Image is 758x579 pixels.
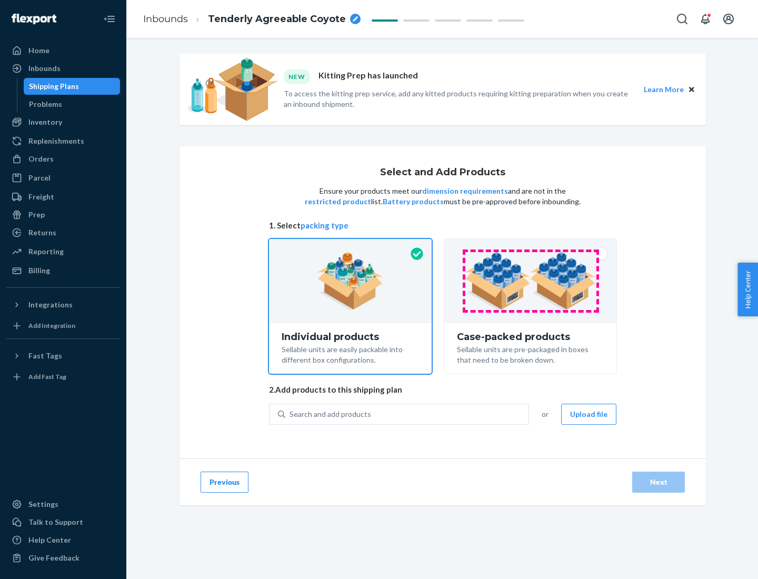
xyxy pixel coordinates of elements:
ol: breadcrumbs [135,4,369,35]
button: Battery products [383,196,444,207]
a: Prep [6,206,120,223]
a: Home [6,42,120,59]
div: Search and add products [290,409,371,420]
button: Learn More [644,84,684,95]
div: Billing [28,265,50,276]
p: Ensure your products meet our and are not in the list. must be pre-approved before inbounding. [304,186,582,207]
div: Freight [28,192,54,202]
a: Inventory [6,114,120,131]
div: Sellable units are pre-packaged in boxes that need to be broken down. [457,342,604,365]
div: Fast Tags [28,351,62,361]
a: Returns [6,224,120,241]
div: Give Feedback [28,553,79,563]
button: packing type [301,220,348,231]
button: Integrations [6,296,120,313]
a: Add Fast Tag [6,368,120,385]
div: Home [28,45,49,56]
img: case-pack.59cecea509d18c883b923b81aeac6d0b.png [465,252,596,310]
a: Inbounds [6,60,120,77]
div: Reporting [28,246,64,257]
button: Help Center [737,263,758,316]
div: Orders [28,154,54,164]
p: To access the kitting prep service, add any kitted products requiring kitting preparation when yo... [284,88,634,109]
div: Add Integration [28,321,75,330]
div: NEW [284,69,310,84]
a: Replenishments [6,133,120,149]
a: Shipping Plans [24,78,121,95]
div: Inventory [28,117,62,127]
button: Close [686,84,697,95]
a: Problems [24,96,121,113]
a: Help Center [6,532,120,548]
a: Settings [6,496,120,513]
h1: Select and Add Products [380,167,505,178]
div: Integrations [28,300,73,310]
span: 2. Add products to this shipping plan [269,384,616,395]
div: Help Center [28,535,71,545]
a: Add Integration [6,317,120,334]
p: Kitting Prep has launched [318,69,418,84]
button: restricted product [305,196,371,207]
div: Replenishments [28,136,84,146]
a: Parcel [6,169,120,186]
span: or [542,409,548,420]
a: Inbounds [143,13,188,25]
a: Talk to Support [6,514,120,531]
button: Previous [201,472,248,493]
a: Billing [6,262,120,279]
div: Problems [29,99,62,109]
div: Settings [28,499,58,510]
button: Next [632,472,685,493]
div: Add Fast Tag [28,372,66,381]
div: Case-packed products [457,332,604,342]
span: Tenderly Agreeable Coyote [208,13,346,26]
a: Freight [6,188,120,205]
div: Returns [28,227,56,238]
button: Give Feedback [6,550,120,566]
button: Open notifications [695,8,716,29]
button: dimension requirements [422,186,508,196]
div: Next [641,477,676,487]
button: Fast Tags [6,347,120,364]
button: Open account menu [718,8,739,29]
button: Upload file [561,404,616,425]
a: Orders [6,151,120,167]
button: Open Search Box [672,8,693,29]
div: Inbounds [28,63,61,74]
span: 1. Select [269,220,616,231]
div: Sellable units are easily packable into different box configurations. [282,342,419,365]
img: Flexport logo [12,14,56,24]
div: Parcel [28,173,51,183]
div: Prep [28,209,45,220]
div: Talk to Support [28,517,83,527]
img: individual-pack.facf35554cb0f1810c75b2bd6df2d64e.png [317,252,383,310]
button: Close Navigation [99,8,120,29]
div: Individual products [282,332,419,342]
a: Reporting [6,243,120,260]
div: Shipping Plans [29,81,79,92]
